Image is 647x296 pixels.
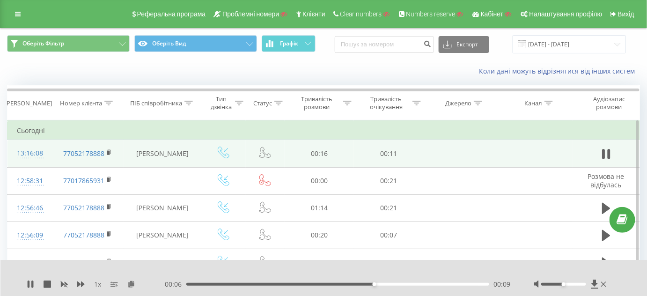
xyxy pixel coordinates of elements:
button: Графік [262,35,316,52]
div: 13:16:08 [17,144,42,163]
div: 12:56:46 [17,199,42,217]
td: Сьогодні [7,121,640,140]
button: Експорт [439,36,489,53]
td: 01:14 [285,194,354,222]
span: - 00:06 [162,280,186,289]
td: 00:20 [285,222,354,249]
button: Оберіть Вид [134,35,257,52]
span: Графік [280,40,298,47]
button: Оберіть Фільтр [7,35,130,52]
a: 77052178888 [63,230,104,239]
a: 77052178888 [63,203,104,212]
div: Тривалість очікування [362,95,410,111]
td: [PERSON_NAME] [124,140,201,167]
div: Джерело [445,99,471,107]
div: Accessibility label [373,282,376,286]
td: 00:11 [354,140,423,167]
input: Пошук за номером [335,36,434,53]
div: Статус [253,99,272,107]
div: Аудіозапис розмови [581,95,637,111]
td: [PERSON_NAME] [124,249,201,276]
div: Канал [525,99,542,107]
td: 00:09 [354,249,423,276]
div: Номер клієнта [60,99,102,107]
span: Проблемні номери [222,10,279,18]
div: 12:58:31 [17,172,42,190]
a: 77052178888 [63,258,104,267]
span: Налаштування профілю [529,10,602,18]
div: Тривалість розмови [293,95,341,111]
div: 12:56:09 [17,226,42,244]
span: Реферальна програма [137,10,206,18]
span: Кабінет [481,10,504,18]
div: ПІБ співробітника [130,99,182,107]
span: 1 x [94,280,101,289]
a: 77052178888 [63,149,104,158]
a: 77017865931 [63,176,104,185]
span: Клієнти [302,10,325,18]
span: Оберіть Фільтр [22,40,64,47]
td: 00:10 [285,249,354,276]
a: Коли дані можуть відрізнятися вiд інших систем [479,67,640,75]
div: Accessibility label [562,282,566,286]
td: 00:07 [354,222,423,249]
td: 00:16 [285,140,354,167]
span: 00:09 [494,280,511,289]
td: 00:21 [354,167,423,194]
span: Clear numbers [340,10,382,18]
td: [PERSON_NAME] [124,194,201,222]
td: 00:21 [354,194,423,222]
td: 00:00 [285,167,354,194]
div: Тип дзвінка [210,95,233,111]
span: Вихід [618,10,634,18]
span: Numbers reserve [406,10,456,18]
span: Розмова не відбулась [588,172,625,189]
td: [PERSON_NAME] [124,222,201,249]
div: 12:55:36 [17,253,42,272]
div: [PERSON_NAME] [5,99,52,107]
